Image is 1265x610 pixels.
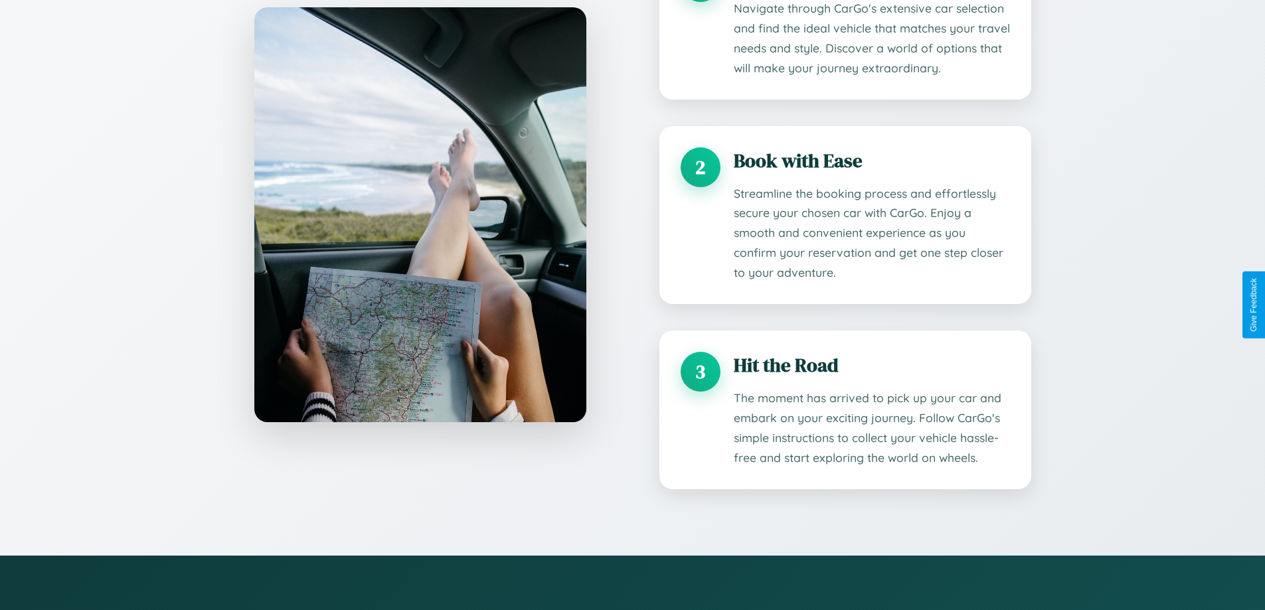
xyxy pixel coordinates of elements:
div: Give Feedback [1249,278,1258,332]
h3: Book with Ease [734,147,1010,174]
img: CarGo map interface [254,7,586,422]
p: Streamline the booking process and effortlessly secure your chosen car with CarGo. Enjoy a smooth... [734,184,1010,283]
p: The moment has arrived to pick up your car and embark on your exciting journey. Follow CarGo's si... [734,388,1010,468]
div: 3 [681,352,720,392]
div: 2 [681,147,720,187]
h3: Hit the Road [734,352,1010,378]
